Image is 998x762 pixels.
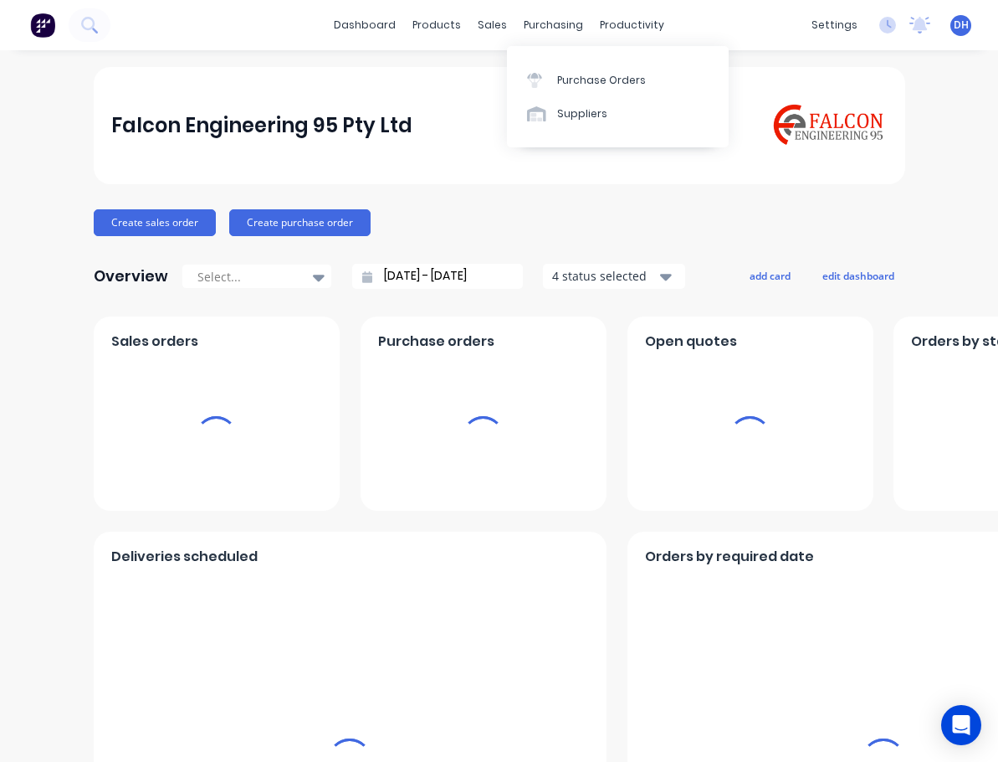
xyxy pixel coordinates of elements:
[94,209,216,236] button: Create sales order
[378,332,494,352] span: Purchase orders
[515,13,591,38] div: purchasing
[111,109,412,142] div: Falcon Engineering 95 Pty Ltd
[770,101,887,149] img: Falcon Engineering 95 Pty Ltd
[111,547,258,567] span: Deliveries scheduled
[94,260,168,293] div: Overview
[803,13,866,38] div: settings
[645,332,737,352] span: Open quotes
[557,106,607,121] div: Suppliers
[552,267,658,285] div: 4 status selected
[739,265,801,286] button: add card
[111,332,198,352] span: Sales orders
[507,97,729,131] a: Suppliers
[941,705,981,745] div: Open Intercom Messenger
[543,264,685,289] button: 4 status selected
[507,63,729,96] a: Purchase Orders
[557,73,646,88] div: Purchase Orders
[591,13,673,38] div: productivity
[404,13,469,38] div: products
[645,547,814,567] span: Orders by required date
[954,18,969,33] span: DH
[811,265,905,286] button: edit dashboard
[30,13,55,38] img: Factory
[325,13,404,38] a: dashboard
[229,209,371,236] button: Create purchase order
[469,13,515,38] div: sales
